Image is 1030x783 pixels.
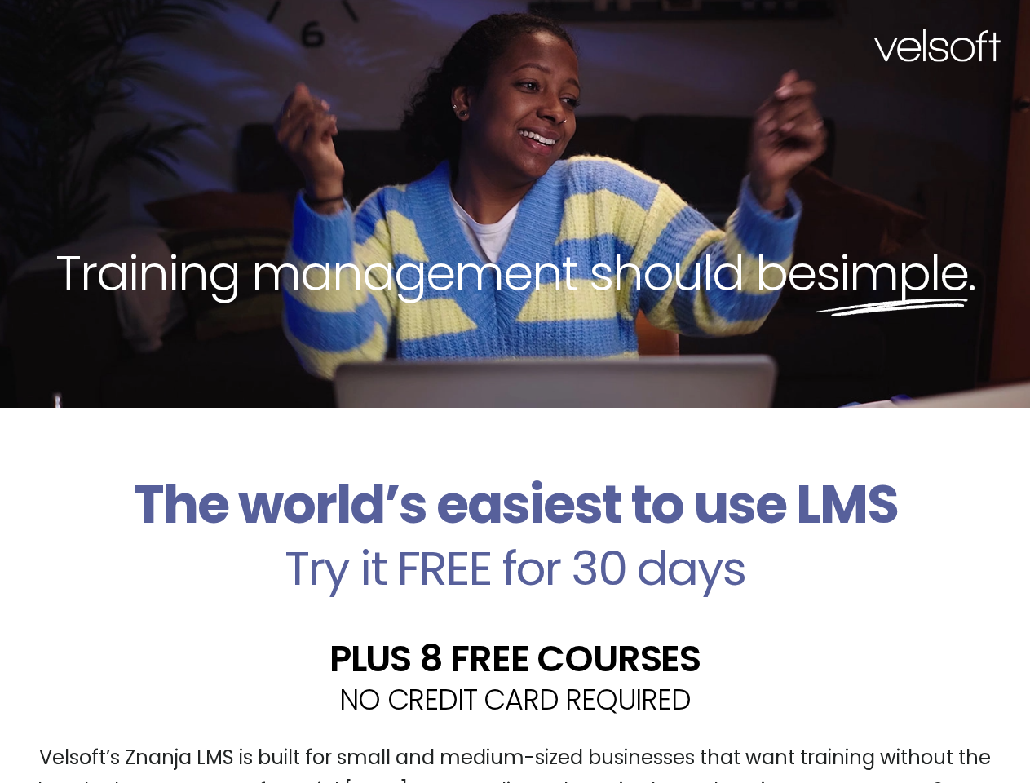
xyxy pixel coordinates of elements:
span: simple [816,239,968,307]
h2: The world’s easiest to use LMS [12,473,1018,537]
h2: PLUS 8 FREE COURSES [12,640,1018,677]
h2: Try it FREE for 30 days [12,545,1018,592]
h2: Training management should be . [29,241,1001,305]
h2: NO CREDIT CARD REQUIRED [12,685,1018,714]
